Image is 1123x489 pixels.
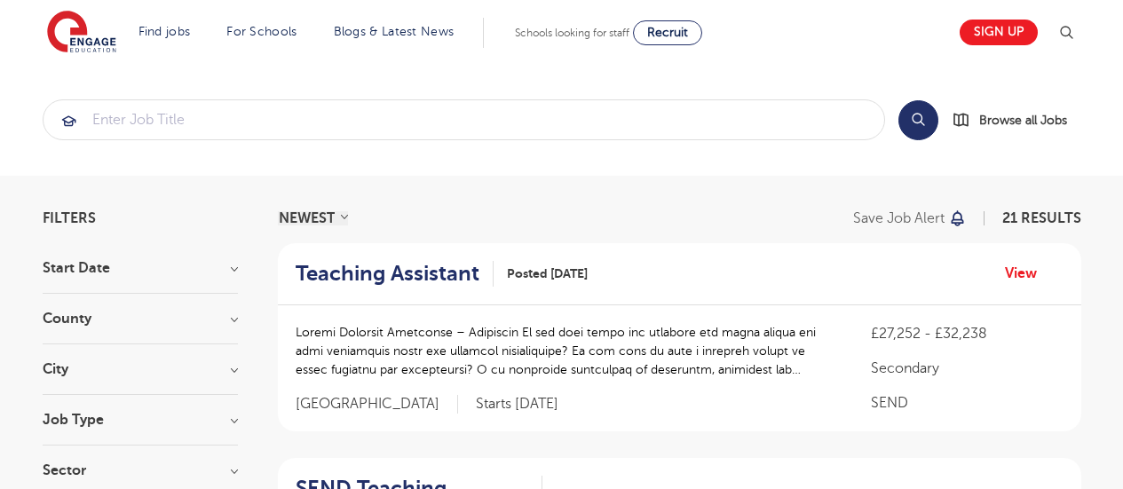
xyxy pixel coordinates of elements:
[43,312,238,326] h3: County
[296,395,458,414] span: [GEOGRAPHIC_DATA]
[979,110,1067,130] span: Browse all Jobs
[43,211,96,225] span: Filters
[476,395,558,414] p: Starts [DATE]
[334,25,455,38] a: Blogs & Latest News
[898,100,938,140] button: Search
[853,211,945,225] p: Save job alert
[507,264,588,283] span: Posted [DATE]
[871,323,1063,344] p: £27,252 - £32,238
[226,25,297,38] a: For Schools
[43,99,885,140] div: Submit
[1002,210,1081,226] span: 21 RESULTS
[47,11,116,55] img: Engage Education
[871,392,1063,414] p: SEND
[296,261,479,287] h2: Teaching Assistant
[43,100,884,139] input: Submit
[515,27,629,39] span: Schools looking for staff
[43,261,238,275] h3: Start Date
[138,25,191,38] a: Find jobs
[296,323,836,379] p: Loremi Dolorsit Ametconse – Adipiscin El sed doei tempo inc utlabore etd magna aliqua eni admi ve...
[43,362,238,376] h3: City
[960,20,1038,45] a: Sign up
[1005,262,1050,285] a: View
[871,358,1063,379] p: Secondary
[647,26,688,39] span: Recruit
[43,413,238,427] h3: Job Type
[43,463,238,477] h3: Sector
[953,110,1081,130] a: Browse all Jobs
[296,261,494,287] a: Teaching Assistant
[633,20,702,45] a: Recruit
[853,211,968,225] button: Save job alert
